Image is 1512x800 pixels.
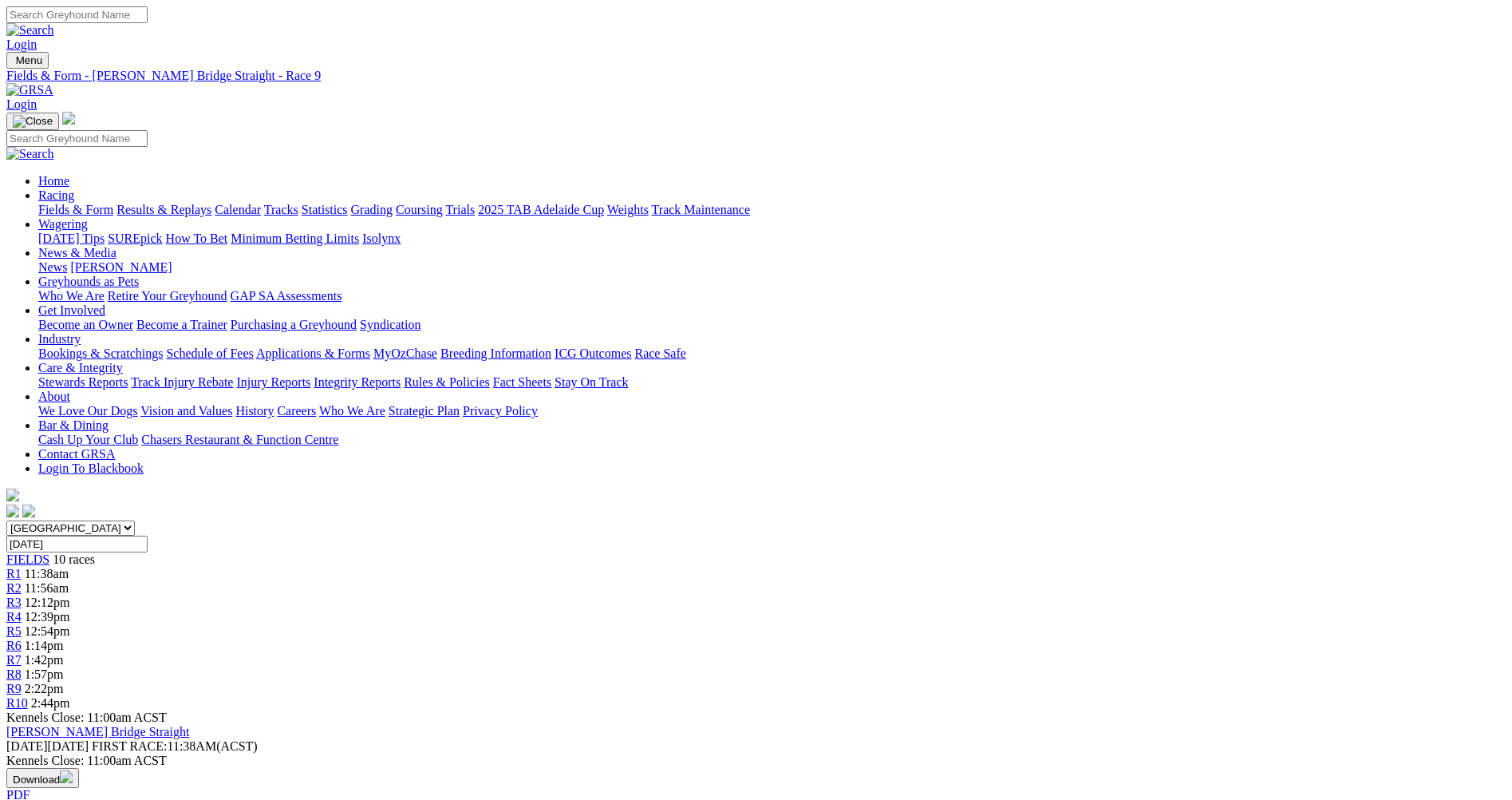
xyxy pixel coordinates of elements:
a: Injury Reports [236,375,310,389]
a: News & Media [38,246,116,259]
input: Select date [6,536,148,552]
a: Chasers Restaurant & Function Centre [141,433,338,446]
a: Statistics [302,203,348,216]
a: Racing [38,188,74,202]
span: R6 [6,639,22,652]
div: Get Involved [38,318,1506,332]
a: About [38,390,70,403]
a: Careers [277,404,316,418]
a: Vision and Values [140,404,232,418]
span: 12:12pm [25,596,70,609]
a: Get Involved [38,303,105,317]
div: Kennels Close: 11:00am ACST [6,754,1506,768]
img: Close [13,115,53,128]
button: Toggle navigation [6,52,49,69]
img: logo-grsa-white.png [6,489,19,501]
img: twitter.svg [22,505,35,517]
span: 10 races [53,552,95,566]
a: R10 [6,696,28,710]
div: News & Media [38,260,1506,275]
a: Who We Are [38,289,105,303]
button: Download [6,768,79,788]
span: Menu [16,54,42,66]
a: Applications & Forms [256,347,370,360]
a: R1 [6,567,22,580]
input: Search [6,6,148,23]
span: 2:22pm [25,682,64,695]
a: Rules & Policies [404,375,490,389]
a: Syndication [360,318,420,331]
div: Industry [38,347,1506,361]
span: R4 [6,610,22,624]
a: Isolynx [362,232,401,245]
a: Fields & Form [38,203,113,216]
a: Coursing [396,203,443,216]
a: Minimum Betting Limits [231,232,359,245]
span: 12:54pm [25,624,70,638]
a: R7 [6,653,22,667]
input: Search [6,130,148,147]
a: Track Maintenance [652,203,750,216]
a: Care & Integrity [38,361,123,374]
div: Care & Integrity [38,375,1506,390]
a: R9 [6,682,22,695]
a: [DATE] Tips [38,232,105,245]
div: About [38,404,1506,418]
img: Search [6,23,54,38]
a: Calendar [215,203,261,216]
a: Bookings & Scratchings [38,347,163,360]
a: MyOzChase [373,347,437,360]
div: Bar & Dining [38,433,1506,447]
div: Wagering [38,232,1506,246]
span: Kennels Close: 11:00am ACST [6,711,167,724]
a: History [235,404,274,418]
div: Racing [38,203,1506,217]
a: Stay On Track [555,375,628,389]
a: Integrity Reports [314,375,401,389]
span: 2:44pm [31,696,70,710]
a: R2 [6,581,22,595]
a: Fact Sheets [493,375,551,389]
a: Results & Replays [116,203,211,216]
a: [PERSON_NAME] [70,260,172,274]
a: Contact GRSA [38,447,115,461]
div: Greyhounds as Pets [38,289,1506,303]
img: Search [6,147,54,161]
a: FIELDS [6,552,49,566]
a: Industry [38,332,81,346]
a: Grading [351,203,393,216]
a: R8 [6,667,22,681]
img: download.svg [60,770,73,783]
a: [PERSON_NAME] Bridge Straight [6,725,189,739]
a: GAP SA Assessments [231,289,342,303]
a: Tracks [264,203,298,216]
a: Race Safe [634,347,685,360]
a: R5 [6,624,22,638]
a: Login To Blackbook [38,461,144,475]
img: logo-grsa-white.png [62,112,75,125]
a: SUREpick [108,232,162,245]
a: Fields & Form - [PERSON_NAME] Bridge Straight - Race 9 [6,69,1506,83]
span: 1:42pm [25,653,64,667]
a: Cash Up Your Club [38,433,138,446]
a: Schedule of Fees [166,347,253,360]
span: 1:57pm [25,667,64,681]
a: Track Injury Rebate [131,375,233,389]
span: [DATE] [6,739,89,753]
a: Retire Your Greyhound [108,289,227,303]
a: How To Bet [166,232,228,245]
span: 12:39pm [25,610,70,624]
a: Bar & Dining [38,418,109,432]
span: FIRST RACE: [92,739,167,753]
a: Greyhounds as Pets [38,275,139,288]
a: Login [6,38,37,51]
span: 11:56am [25,581,69,595]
